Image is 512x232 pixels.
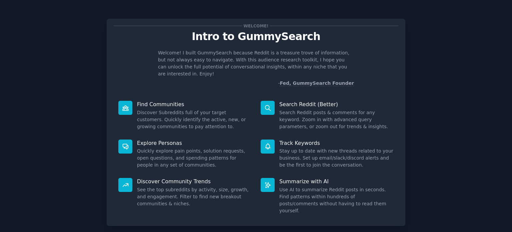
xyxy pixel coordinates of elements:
span: Welcome! [242,22,270,29]
dd: Discover Subreddits full of your target customers. Quickly identify the active, new, or growing c... [137,109,251,130]
p: Discover Community Trends [137,178,251,185]
p: Track Keywords [279,140,394,147]
dd: Search Reddit posts & comments for any keyword. Zoom in with advanced query parameters, or zoom o... [279,109,394,130]
div: - [278,80,354,87]
p: Welcome! I built GummySearch because Reddit is a treasure trove of information, but not always ea... [158,49,354,77]
dd: Use AI to summarize Reddit posts in seconds. Find patterns within hundreds of posts/comments with... [279,186,394,214]
dd: See the top subreddits by activity, size, growth, and engagement. Filter to find new breakout com... [137,186,251,207]
a: Fed, GummySearch Founder [280,80,354,86]
p: Intro to GummySearch [114,31,398,42]
dd: Quickly explore pain points, solution requests, open questions, and spending patterns for people ... [137,148,251,169]
p: Search Reddit (Better) [279,101,394,108]
p: Summarize with AI [279,178,394,185]
p: Explore Personas [137,140,251,147]
dd: Stay up to date with new threads related to your business. Set up email/slack/discord alerts and ... [279,148,394,169]
p: Find Communities [137,101,251,108]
